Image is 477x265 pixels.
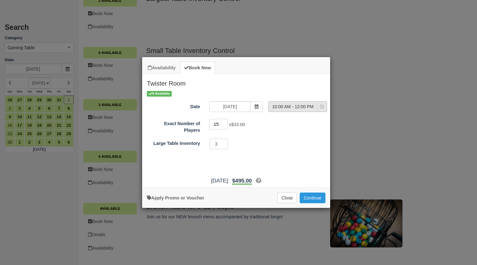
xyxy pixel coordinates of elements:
[300,193,325,203] button: Add to Booking
[231,122,245,127] span: $33.00
[142,118,205,133] label: Exact Number of Players
[147,195,204,200] a: Apply Voucher
[142,101,205,110] label: Date
[269,103,317,110] span: 10:00 AM - 12:00 PM
[209,139,228,149] input: Large Table Inventory
[209,119,228,130] input: Exact Number of Players
[147,91,172,96] span: 6 Available
[180,62,215,74] a: Book Now
[142,74,330,90] h2: Twister Room
[142,177,330,185] div: [DATE]:
[142,138,205,147] label: Large Table Inventory
[142,74,330,184] div: Item Modal
[144,62,180,74] a: Availability
[232,178,252,184] span: $495.00
[277,193,297,203] button: Close
[229,122,245,127] span: x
